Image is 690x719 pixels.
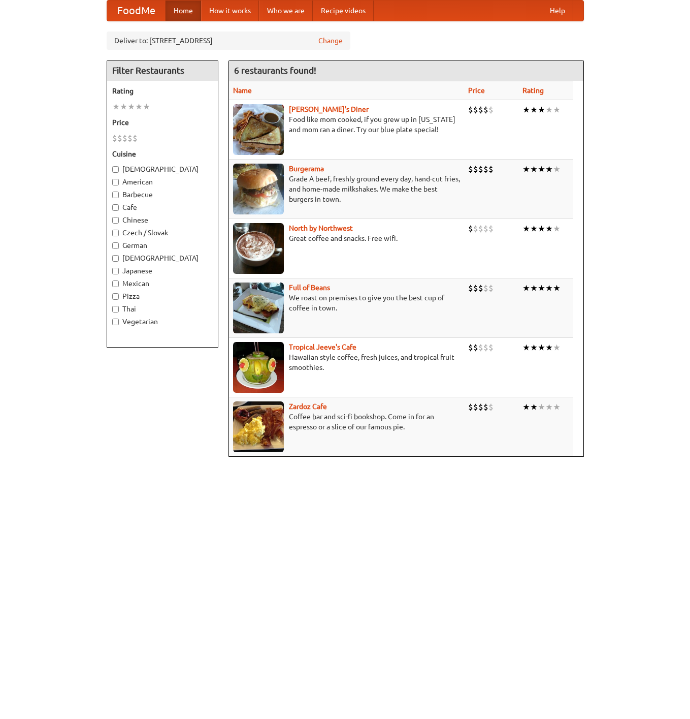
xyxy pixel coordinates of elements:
[538,283,545,294] li: ★
[117,133,122,144] li: $
[473,104,478,115] li: $
[483,223,488,234] li: $
[122,133,127,144] li: $
[522,164,530,175] li: ★
[483,401,488,413] li: $
[233,342,284,393] img: jeeves.jpg
[545,401,553,413] li: ★
[468,283,473,294] li: $
[488,283,494,294] li: $
[530,164,538,175] li: ★
[112,304,213,314] label: Thai
[112,149,213,159] h5: Cuisine
[289,343,356,351] a: Tropical Jeeve's Cafe
[112,319,119,325] input: Vegetarian
[538,104,545,115] li: ★
[522,401,530,413] li: ★
[545,164,553,175] li: ★
[133,133,138,144] li: $
[553,401,561,413] li: ★
[233,174,460,204] p: Grade A beef, freshly ground every day, hand-cut fries, and home-made milkshakes. We make the bes...
[112,240,213,251] label: German
[478,342,483,353] li: $
[143,101,150,112] li: ★
[530,223,538,234] li: ★
[553,223,561,234] li: ★
[553,342,561,353] li: ★
[112,268,119,274] input: Japanese
[112,253,213,263] label: [DEMOGRAPHIC_DATA]
[530,342,538,353] li: ★
[478,283,483,294] li: $
[468,86,485,95] a: Price
[112,117,213,128] h5: Price
[233,104,284,155] img: sallys.jpg
[553,104,561,115] li: ★
[107,1,166,21] a: FoodMe
[478,401,483,413] li: $
[538,223,545,234] li: ★
[127,101,135,112] li: ★
[234,66,316,75] ng-pluralize: 6 restaurants found!
[478,223,483,234] li: $
[112,228,213,238] label: Czech / Slovak
[318,36,343,46] a: Change
[112,133,117,144] li: $
[233,352,460,372] p: Hawaiian style coffee, fresh juices, and tropical fruit smoothies.
[473,401,478,413] li: $
[289,284,330,292] a: Full of Beans
[468,104,473,115] li: $
[488,164,494,175] li: $
[538,164,545,175] li: ★
[112,291,213,301] label: Pizza
[166,1,201,21] a: Home
[112,255,119,262] input: [DEMOGRAPHIC_DATA]
[112,166,119,173] input: [DEMOGRAPHIC_DATA]
[112,86,213,96] h5: Rating
[473,342,478,353] li: $
[483,164,488,175] li: $
[522,104,530,115] li: ★
[112,190,213,200] label: Barbecue
[112,293,119,300] input: Pizza
[112,204,119,211] input: Cafe
[478,164,483,175] li: $
[468,342,473,353] li: $
[112,317,213,327] label: Vegetarian
[233,223,284,274] img: north.jpg
[233,293,460,313] p: We roast on premises to give you the best cup of coffee in town.
[538,401,545,413] li: ★
[478,104,483,115] li: $
[545,342,553,353] li: ★
[112,306,119,312] input: Thai
[530,104,538,115] li: ★
[530,401,538,413] li: ★
[483,104,488,115] li: $
[538,342,545,353] li: ★
[483,342,488,353] li: $
[289,402,327,411] a: Zardoz Cafe
[201,1,259,21] a: How it works
[488,223,494,234] li: $
[289,224,353,232] a: North by Northwest
[488,401,494,413] li: $
[488,342,494,353] li: $
[289,165,324,173] b: Burgerama
[473,283,478,294] li: $
[483,283,488,294] li: $
[233,283,284,333] img: beans.jpg
[112,242,119,249] input: German
[127,133,133,144] li: $
[112,215,213,225] label: Chinese
[112,280,119,287] input: Mexican
[112,179,119,185] input: American
[112,266,213,276] label: Japanese
[473,164,478,175] li: $
[545,223,553,234] li: ★
[553,283,561,294] li: ★
[107,32,350,50] div: Deliver to: [STREET_ADDRESS]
